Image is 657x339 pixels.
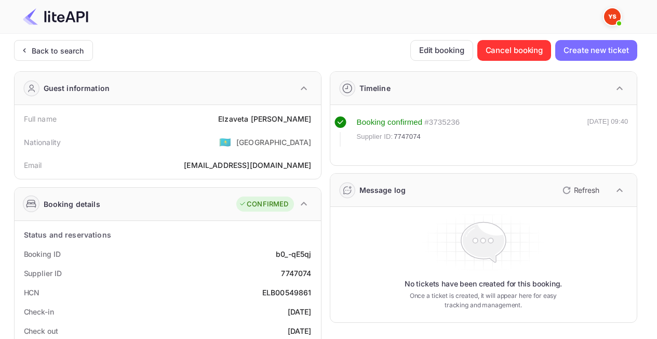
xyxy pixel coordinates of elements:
div: [DATE] 09:40 [587,116,628,147]
div: Check-in [24,306,54,317]
div: Guest information [44,83,110,94]
div: 7747074 [281,268,311,279]
button: Edit booking [410,40,473,61]
div: HCN [24,287,40,298]
div: [EMAIL_ADDRESS][DOMAIN_NAME] [184,160,311,171]
span: United States [219,133,231,151]
div: Message log [359,185,406,195]
button: Create new ticket [555,40,637,61]
div: # 3735236 [424,116,460,128]
div: Elzaveta [PERSON_NAME] [218,113,311,124]
span: Supplier ID: [357,132,393,142]
div: Booking confirmed [357,116,423,128]
p: No tickets have been created for this booking. [405,279,562,289]
div: Supplier ID [24,268,62,279]
div: Email [24,160,42,171]
div: b0_-qE5qj [276,249,311,259]
div: Nationality [24,137,61,148]
img: LiteAPI Logo [23,8,88,25]
div: Full name [24,113,57,124]
div: ELB00549861 [262,287,312,298]
p: Refresh [574,185,599,195]
span: 7747074 [394,132,421,142]
div: Booking details [44,199,100,210]
button: Cancel booking [477,40,552,61]
div: [GEOGRAPHIC_DATA] [236,137,312,148]
p: Once a ticket is created, it will appear here for easy tracking and management. [401,291,566,310]
div: CONFIRMED [239,199,288,210]
div: [DATE] [288,325,312,336]
div: Back to search [32,45,84,56]
div: [DATE] [288,306,312,317]
div: Timeline [359,83,391,94]
button: Refresh [556,182,604,199]
div: Booking ID [24,249,61,259]
div: Status and reservations [24,229,111,240]
img: Yandex Support [604,8,621,25]
div: Check out [24,325,58,336]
